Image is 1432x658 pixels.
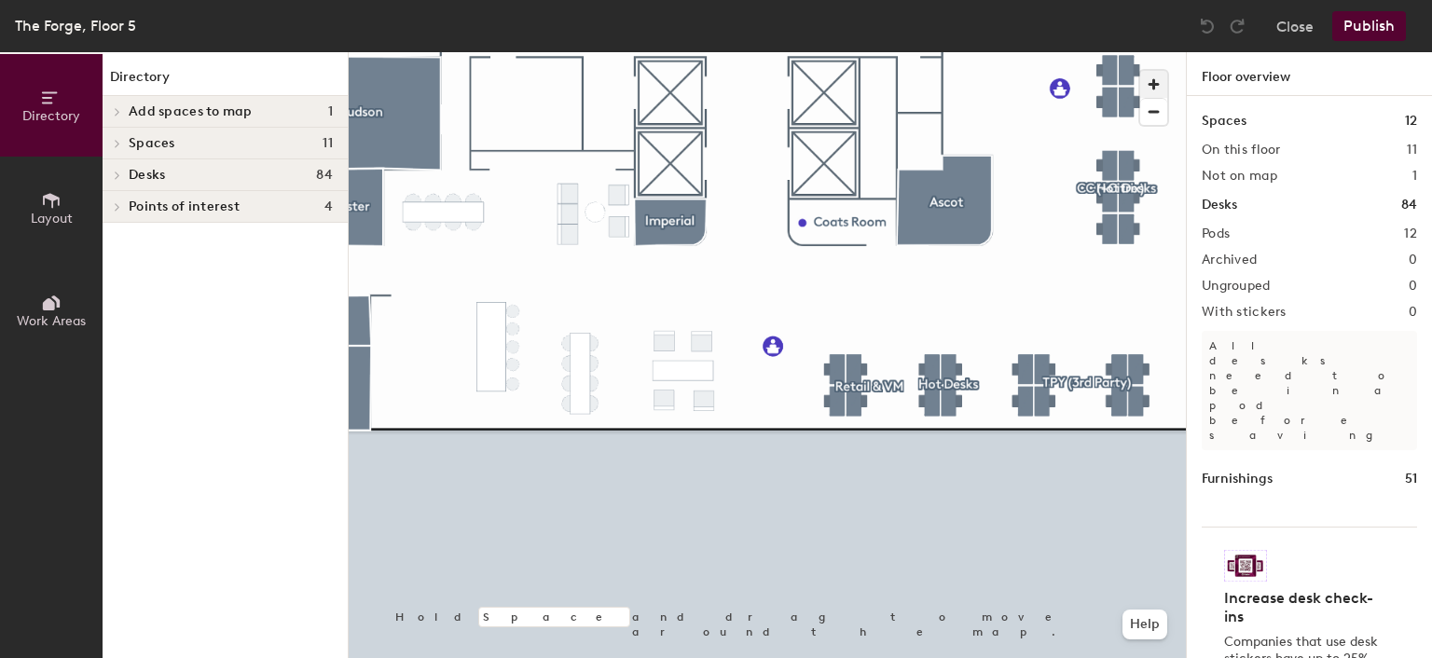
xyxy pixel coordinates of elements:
[1409,279,1417,294] h2: 0
[323,136,333,151] span: 11
[1202,253,1257,267] h2: Archived
[22,108,80,124] span: Directory
[1332,11,1406,41] button: Publish
[129,199,240,214] span: Points of interest
[324,199,333,214] span: 4
[1228,17,1246,35] img: Redo
[1407,143,1417,158] h2: 11
[328,104,333,119] span: 1
[1401,195,1417,215] h1: 84
[1409,253,1417,267] h2: 0
[31,211,73,226] span: Layout
[15,14,136,37] div: The Forge, Floor 5
[1224,589,1384,626] h4: Increase desk check-ins
[1405,469,1417,489] h1: 51
[1202,169,1277,184] h2: Not on map
[1276,11,1314,41] button: Close
[1202,226,1230,241] h2: Pods
[316,168,333,183] span: 84
[1187,52,1432,96] h1: Floor overview
[1202,111,1246,131] h1: Spaces
[129,104,253,119] span: Add spaces to map
[1202,469,1273,489] h1: Furnishings
[1202,195,1237,215] h1: Desks
[1202,305,1287,320] h2: With stickers
[129,168,165,183] span: Desks
[1405,111,1417,131] h1: 12
[1198,17,1217,35] img: Undo
[1409,305,1417,320] h2: 0
[103,67,348,96] h1: Directory
[1404,226,1417,241] h2: 12
[1202,331,1417,450] p: All desks need to be in a pod before saving
[1224,550,1267,582] img: Sticker logo
[1412,169,1417,184] h2: 1
[129,136,175,151] span: Spaces
[1202,279,1271,294] h2: Ungrouped
[17,313,86,329] span: Work Areas
[1122,610,1167,639] button: Help
[1202,143,1281,158] h2: On this floor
